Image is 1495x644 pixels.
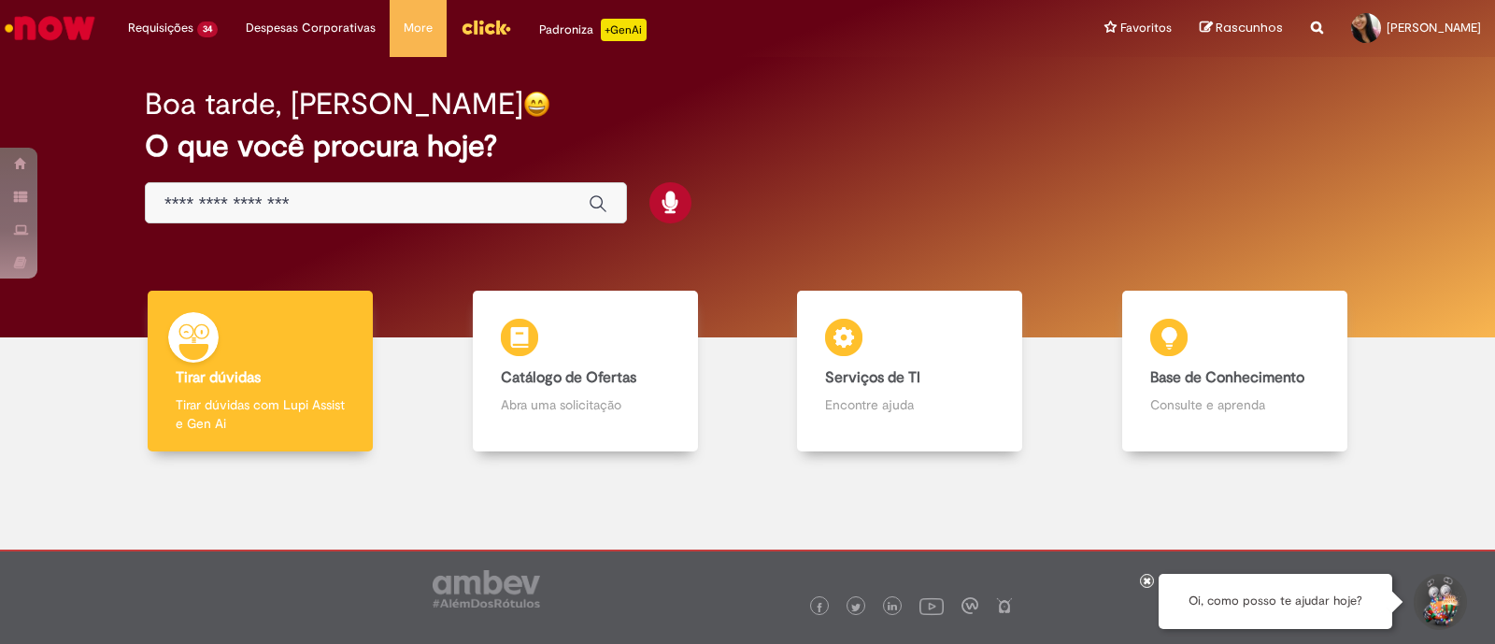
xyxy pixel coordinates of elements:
[919,594,944,618] img: logo_footer_youtube.png
[1073,291,1398,452] a: Base de Conhecimento Consulte e aprenda
[888,602,897,613] img: logo_footer_linkedin.png
[501,395,670,414] p: Abra uma solicitação
[1150,368,1304,387] b: Base de Conhecimento
[246,19,376,37] span: Despesas Corporativas
[523,91,550,118] img: happy-face.png
[501,368,636,387] b: Catálogo de Ofertas
[1216,19,1283,36] span: Rascunhos
[1159,574,1392,629] div: Oi, como posso te ajudar hoje?
[2,9,98,47] img: ServiceNow
[539,19,647,41] div: Padroniza
[1150,395,1319,414] p: Consulte e aprenda
[145,88,523,121] h2: Boa tarde, [PERSON_NAME]
[825,395,994,414] p: Encontre ajuda
[1411,574,1467,630] button: Iniciar Conversa de Suporte
[197,21,218,37] span: 34
[1200,20,1283,37] a: Rascunhos
[996,597,1013,614] img: logo_footer_naosei.png
[176,368,261,387] b: Tirar dúvidas
[961,597,978,614] img: logo_footer_workplace.png
[433,570,540,608] img: logo_footer_ambev_rotulo_gray.png
[176,395,345,433] p: Tirar dúvidas com Lupi Assist e Gen Ai
[98,291,423,452] a: Tirar dúvidas Tirar dúvidas com Lupi Assist e Gen Ai
[825,368,920,387] b: Serviços de TI
[145,130,1350,163] h2: O que você procura hoje?
[128,19,193,37] span: Requisições
[461,13,511,41] img: click_logo_yellow_360x200.png
[423,291,748,452] a: Catálogo de Ofertas Abra uma solicitação
[601,19,647,41] p: +GenAi
[815,603,824,612] img: logo_footer_facebook.png
[851,603,861,612] img: logo_footer_twitter.png
[747,291,1073,452] a: Serviços de TI Encontre ajuda
[1120,19,1172,37] span: Favoritos
[1387,20,1481,36] span: [PERSON_NAME]
[404,19,433,37] span: More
